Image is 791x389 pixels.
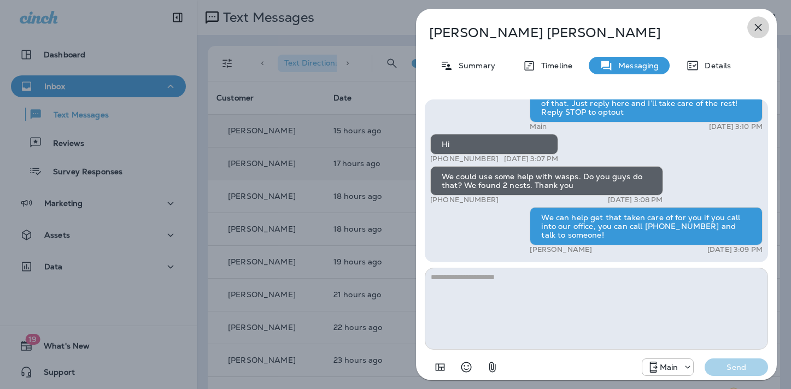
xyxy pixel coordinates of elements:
p: Details [699,61,731,70]
p: [DATE] 3:09 PM [707,245,763,254]
p: Main [660,363,678,372]
div: We could use some help with wasps. Do you guys do that? We found 2 nests. Thank you [430,166,663,196]
p: [PHONE_NUMBER] [430,155,499,163]
div: We can help get that taken care of for you if you call into our office, you can call [PHONE_NUMBE... [530,207,763,245]
p: Main [530,122,547,131]
div: +1 (817) 482-3792 [642,361,694,374]
p: [DATE] 3:10 PM [709,122,763,131]
p: [PERSON_NAME] [530,245,592,254]
p: [PERSON_NAME] [PERSON_NAME] [429,25,728,40]
div: Hi [430,134,558,155]
p: Timeline [536,61,572,70]
p: [DATE] 3:08 PM [608,196,663,204]
p: [PHONE_NUMBER] [430,196,499,204]
p: Messaging [613,61,659,70]
p: [DATE] 3:07 PM [504,155,558,163]
button: Add in a premade template [429,356,451,378]
p: Summary [453,61,495,70]
button: Select an emoji [455,356,477,378]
